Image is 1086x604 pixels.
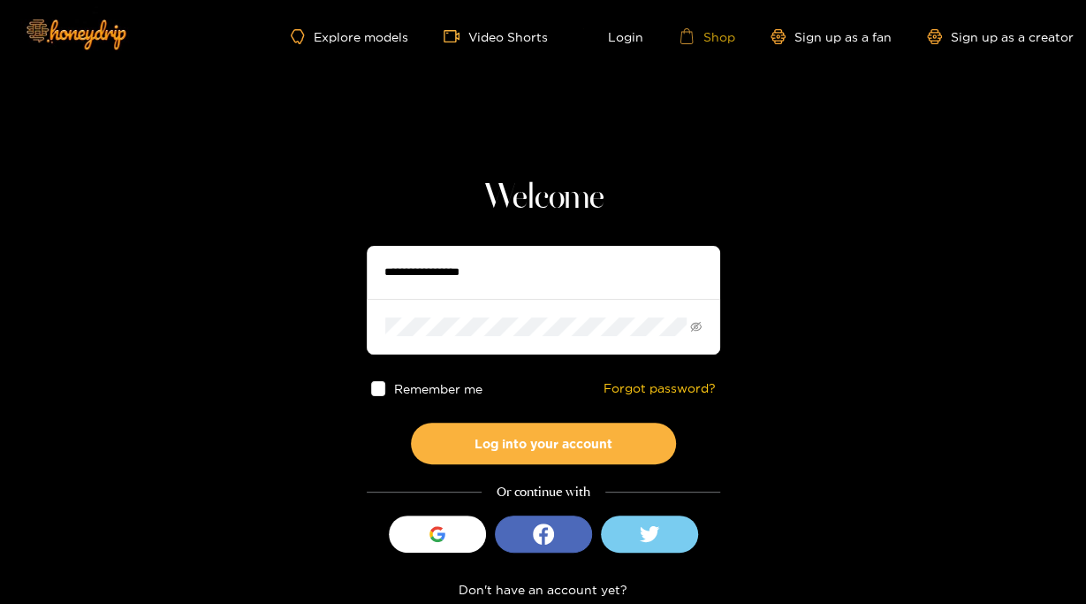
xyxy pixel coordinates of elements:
a: Sign up as a creator [927,29,1074,44]
button: Log into your account [411,423,676,464]
span: video-camera [444,28,468,44]
div: Don't have an account yet? [367,579,720,600]
a: Explore models [291,29,407,44]
a: Sign up as a fan [771,29,892,44]
span: eye-invisible [690,321,702,333]
a: Forgot password? [604,381,716,396]
span: Remember me [394,382,482,395]
a: Video Shorts [444,28,548,44]
a: Login [583,28,643,44]
h1: Welcome [367,177,720,219]
a: Shop [679,28,735,44]
div: Or continue with [367,482,720,502]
